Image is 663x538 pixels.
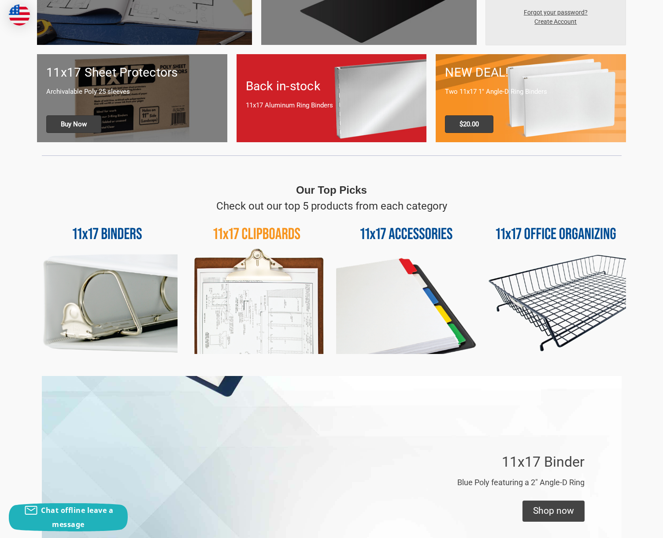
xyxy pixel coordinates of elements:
span: Chat offline leave a message [41,505,113,529]
p: 11x17 Binder [502,451,585,472]
img: duty and tax information for United States [9,4,30,26]
h1: Back in-stock [246,77,418,96]
p: Our Top Picks [296,182,367,198]
a: 11x17 sheet protectors 11x17 Sheet Protectors Archivalable Poly 25 sleeves Buy Now [37,54,227,142]
p: Blue Poly featuring a 2" Angle-D Ring [457,476,585,488]
a: Back in-stock 11x17 Aluminum Ring Binders [237,54,427,142]
a: 11x17 Binder 2-pack only $20.00 NEW DEAL! Two 11x17 1" Angle-D Ring Binders $20.00 [436,54,626,142]
a: Create Account [530,17,582,26]
img: 11x17 Binders [37,214,178,354]
img: 11x17 Office Organizing [486,214,626,354]
p: Two 11x17 1" Angle-D Ring Binders [445,87,617,97]
div: Shop now [533,504,574,518]
img: 11x17 Accessories [336,214,477,354]
span: $20.00 [445,115,493,133]
img: 11x17 Clipboards [187,214,327,354]
button: Chat offline leave a message [9,503,128,531]
p: 11x17 Aluminum Ring Binders [246,100,418,111]
p: Archivalable Poly 25 sleeves [46,87,218,97]
p: Check out our top 5 products from each category [216,198,447,214]
div: Shop now [522,501,585,522]
h1: 11x17 Sheet Protectors [46,63,218,82]
h1: NEW DEAL! [445,63,617,82]
a: Forgot your password? [519,8,593,17]
span: Buy Now [46,115,101,133]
